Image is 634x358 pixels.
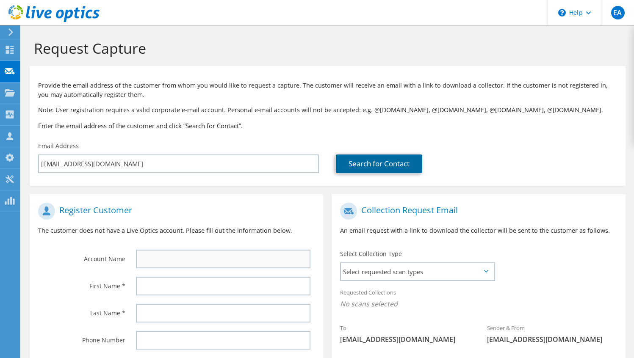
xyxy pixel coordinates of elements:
p: The customer does not have a Live Optics account. Please fill out the information below. [38,226,315,235]
span: EA [611,6,625,19]
span: No scans selected [340,299,617,308]
label: First Name * [38,277,125,290]
div: Sender & From [479,319,626,348]
label: Phone Number [38,331,125,344]
h1: Register Customer [38,203,310,220]
svg: \n [558,9,566,17]
h3: Enter the email address of the customer and click “Search for Contact”. [38,121,617,130]
span: Select requested scan types [341,263,494,280]
div: Requested Collections [332,284,625,315]
div: To [332,319,479,348]
p: Note: User registration requires a valid corporate e-mail account. Personal e-mail accounts will ... [38,105,617,115]
span: [EMAIL_ADDRESS][DOMAIN_NAME] [487,335,617,344]
label: Select Collection Type [340,250,402,258]
label: Account Name [38,250,125,263]
label: Email Address [38,142,79,150]
span: [EMAIL_ADDRESS][DOMAIN_NAME] [340,335,470,344]
p: Provide the email address of the customer from whom you would like to request a capture. The cust... [38,81,617,99]
label: Last Name * [38,304,125,317]
h1: Collection Request Email [340,203,612,220]
a: Search for Contact [336,154,422,173]
p: An email request with a link to download the collector will be sent to the customer as follows. [340,226,617,235]
h1: Request Capture [34,39,617,57]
